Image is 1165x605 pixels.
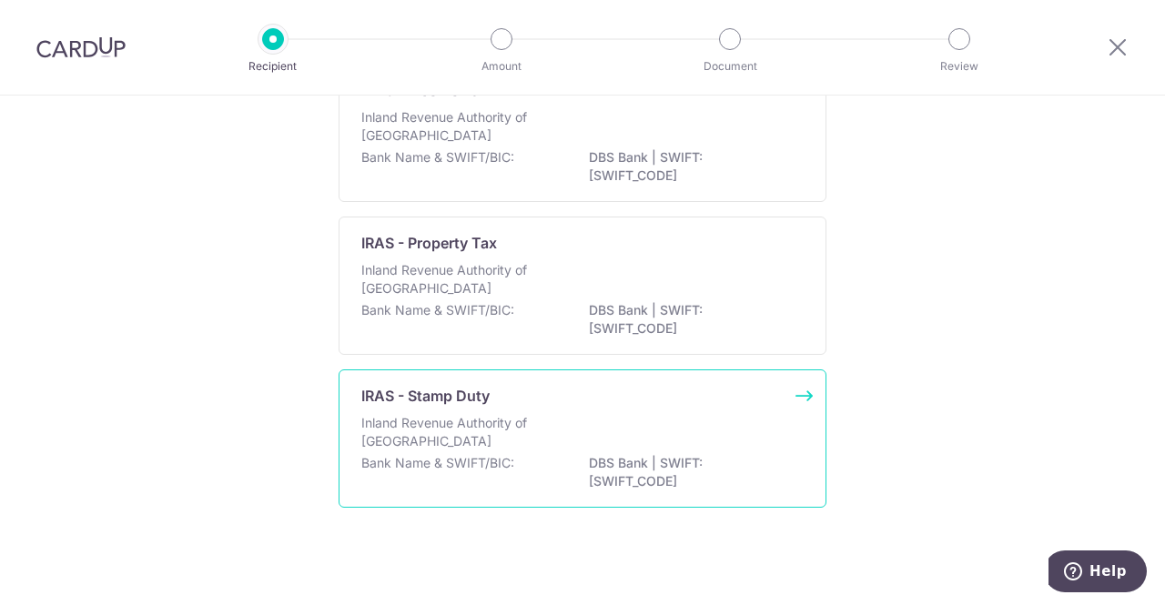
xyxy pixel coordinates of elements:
[434,57,569,76] p: Amount
[1048,550,1147,596] iframe: Opens a widget where you can find more information
[361,261,554,297] p: Inland Revenue Authority of [GEOGRAPHIC_DATA]
[589,148,793,185] p: DBS Bank | SWIFT: [SWIFT_CODE]
[361,385,490,407] p: IRAS - Stamp Duty
[589,301,793,338] p: DBS Bank | SWIFT: [SWIFT_CODE]
[36,36,126,58] img: CardUp
[361,232,497,254] p: IRAS - Property Tax
[361,108,554,145] p: Inland Revenue Authority of [GEOGRAPHIC_DATA]
[361,148,514,166] p: Bank Name & SWIFT/BIC:
[206,57,340,76] p: Recipient
[361,301,514,319] p: Bank Name & SWIFT/BIC:
[663,57,797,76] p: Document
[361,454,514,472] p: Bank Name & SWIFT/BIC:
[361,414,554,450] p: Inland Revenue Authority of [GEOGRAPHIC_DATA]
[589,454,793,490] p: DBS Bank | SWIFT: [SWIFT_CODE]
[892,57,1027,76] p: Review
